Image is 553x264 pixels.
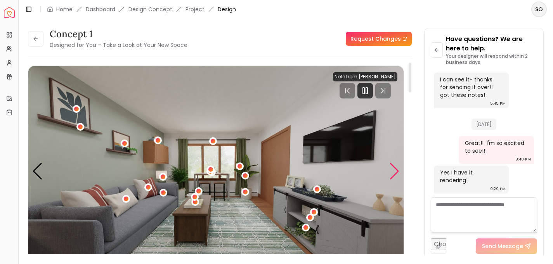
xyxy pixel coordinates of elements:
a: Request Changes [346,32,412,46]
h3: concept 1 [50,28,187,40]
div: I can see it- thanks for sending it over! I got these notes! [440,76,501,99]
div: Yes I have it rendering! [440,169,501,184]
li: Design Concept [128,5,172,13]
div: Previous slide [32,163,43,180]
a: Project [185,5,205,13]
div: 9:29 PM [490,185,506,193]
div: Great!! I'm so excited to see!! [465,139,526,155]
small: Designed for You – Take a Look at Your New Space [50,41,187,49]
div: 8:40 PM [515,155,531,163]
span: SO [532,2,546,16]
span: [DATE] [472,119,496,130]
p: Have questions? We are here to help. [446,35,537,53]
a: Dashboard [86,5,115,13]
button: SO [531,2,547,17]
nav: breadcrumb [47,5,236,13]
span: Design [218,5,236,13]
a: Spacejoy [4,7,15,18]
img: Spacejoy Logo [4,7,15,18]
div: 5:45 PM [490,100,506,107]
a: Home [56,5,73,13]
svg: Pause [361,86,370,95]
div: Next slide [389,163,400,180]
div: Note from [PERSON_NAME] [333,72,397,81]
p: Your designer will respond within 2 business days. [446,53,537,66]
